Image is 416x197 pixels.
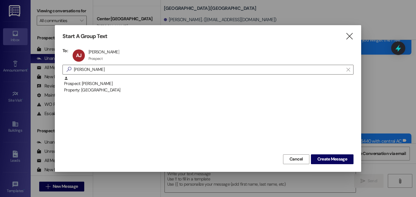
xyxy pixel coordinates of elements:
[62,48,68,53] h3: To:
[62,33,107,40] h3: Start A Group Text
[64,76,354,94] div: Prospect: [PERSON_NAME]
[346,67,350,72] i: 
[311,154,354,164] button: Create Message
[64,87,354,93] div: Property: [GEOGRAPHIC_DATA]
[289,156,303,162] span: Cancel
[89,49,119,55] div: [PERSON_NAME]
[345,33,354,40] i: 
[74,65,343,74] input: Search for any contact or apartment
[317,156,347,162] span: Create Message
[62,76,354,91] div: Prospect: [PERSON_NAME]Property: [GEOGRAPHIC_DATA]
[76,52,81,59] span: AJ
[283,154,309,164] button: Cancel
[343,65,353,74] button: Clear text
[64,66,74,73] i: 
[89,56,103,61] div: Prospect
